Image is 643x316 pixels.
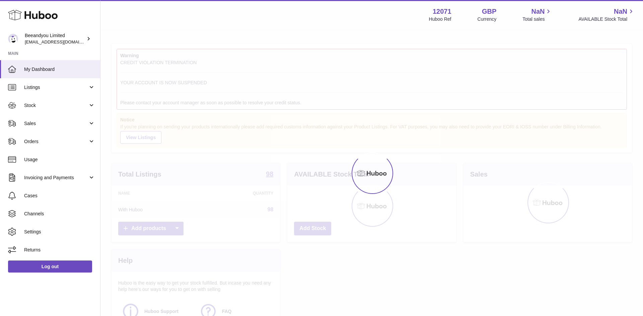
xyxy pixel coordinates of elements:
[24,84,88,91] span: Listings
[24,229,95,235] span: Settings
[24,175,88,181] span: Invoicing and Payments
[8,34,18,44] img: internalAdmin-12071@internal.huboo.com
[24,156,95,163] span: Usage
[478,16,497,22] div: Currency
[531,7,545,16] span: NaN
[24,193,95,199] span: Cases
[578,7,635,22] a: NaN AVAILABLE Stock Total
[433,7,451,16] strong: 12071
[25,32,85,45] div: Beeandyou Limited
[24,102,88,109] span: Stock
[24,138,88,145] span: Orders
[482,7,496,16] strong: GBP
[24,247,95,253] span: Returns
[614,7,627,16] span: NaN
[25,39,98,44] span: [EMAIL_ADDRESS][DOMAIN_NAME]
[8,260,92,273] a: Log out
[24,120,88,127] span: Sales
[24,211,95,217] span: Channels
[522,16,552,22] span: Total sales
[578,16,635,22] span: AVAILABLE Stock Total
[522,7,552,22] a: NaN Total sales
[429,16,451,22] div: Huboo Ref
[24,66,95,73] span: My Dashboard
